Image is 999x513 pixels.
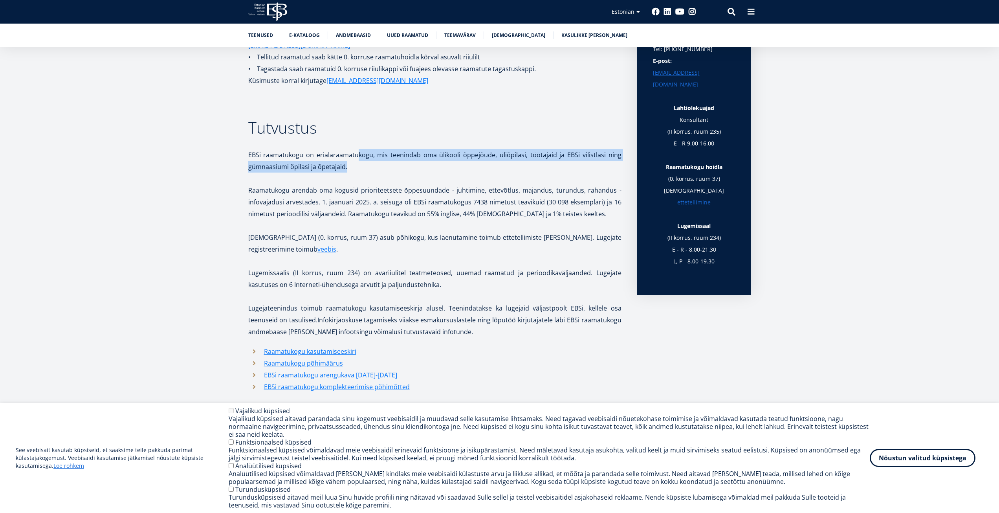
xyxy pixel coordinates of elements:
label: Analüütilised küpsised [235,462,302,470]
strong: Lahtiolekuajad [674,104,714,112]
p: EBSi raamatukogu on erialaraamatukogu, mis teenindab oma ülikooli õppejõude, üliõpilasi, töötajai... [248,149,621,173]
strong: E-post: [653,57,672,64]
label: Vajalikud küpsised [235,406,290,415]
p: Tel: [PHONE_NUMBER] [653,43,735,55]
a: Raamatukogu põhimäärus [264,357,343,369]
a: veebis [317,243,336,255]
b: (II korrus, ruum 234) [667,234,721,241]
p: Lugejateenindus toimub raamatukogu kasutamiseeskirja alusel. Teenindatakse ka lugejaid väljastpoo... [248,302,621,338]
a: Raamatukogu kasutamiseeskiri [264,346,356,357]
span: Tutvustus [248,117,317,138]
a: Kasulikke [PERSON_NAME] [561,31,627,39]
p: [DEMOGRAPHIC_DATA] (0. korrus, ruum 37) asub põhikogu, kus laenutamine toimub ettetellimiste [PER... [248,232,621,255]
a: Linkedin [664,8,671,16]
a: Teenused [248,31,273,39]
strong: Lugemissaal [677,222,711,230]
p: Küsimuste korral kirjutage [248,75,621,86]
a: EBSi raamatukogu arengukava [DATE]-[DATE] [264,369,397,381]
a: [EMAIL_ADDRESS][DOMAIN_NAME] [653,67,735,90]
p: Lugemissaalis (II korrus, ruum 234) on avariiulitel teatmeteosed, uuemad raamatud ja perioodikavä... [248,267,621,291]
p: E - R - 8.00-21.30 [653,244,735,256]
div: Funktsionaalsed küpsised võimaldavad meie veebisaidil erinevaid funktsioone ja isikupärastamist. ... [229,446,870,462]
p: • Tagastada saab raamatuid 0. korruse riiulikappi või fuajees olevasse raamatute tagastuskappi. [248,63,621,75]
p: • Tellitud raamatud saab kätte 0. korruse raamatuhoidla kõrval asuvalt riiulilt [248,51,621,63]
div: Turundusküpsiseid aitavad meil luua Sinu huvide profiili ning näitavad või saadavad Sulle sellel ... [229,493,870,509]
a: Loe rohkem [53,462,84,470]
p: L, P - 8.00-19.30 [653,256,735,279]
a: Instagram [688,8,696,16]
strong: Raamatukogu hoidla [666,163,722,171]
div: Vajalikud küpsised aitavad parandada sinu kogemust veebisaidil ja muudavad selle kasutamise lihts... [229,415,870,438]
p: Raamatukogu arendab oma kogusid prioriteetsete õppesuundade - juhtimine, ettevõtlus, majandus, tu... [248,184,621,220]
a: Uued raamatud [387,31,428,39]
a: Facebook [652,8,660,16]
a: [DEMOGRAPHIC_DATA] [492,31,545,39]
button: Nõustun valitud küpsistega [870,449,975,467]
a: Andmebaasid [336,31,371,39]
a: Youtube [675,8,684,16]
a: E-kataloog [289,31,320,39]
div: Analüütilised küpsised võimaldavad [PERSON_NAME] kindlaks meie veebisaidi külastuste arvu ja liik... [229,470,870,485]
a: ettetellimine [677,197,711,208]
label: Funktsionaalsed küpsised [235,438,312,447]
a: Teemavärav [444,31,476,39]
a: EBSi raamatukogu komplekteerimise põhimõtted [264,381,410,393]
p: Konsultant (II korrus, ruum 235) E - R 9.00-16.00 [653,114,735,161]
p: (0. korrus, ruum 37) [DEMOGRAPHIC_DATA] [653,161,735,208]
a: [EMAIL_ADDRESS][DOMAIN_NAME] [326,75,428,86]
label: Turundusküpsised [235,485,291,494]
p: See veebisait kasutab küpsiseid, et saaksime teile pakkuda parimat külastajakogemust. Veebisaidi ... [16,446,229,470]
